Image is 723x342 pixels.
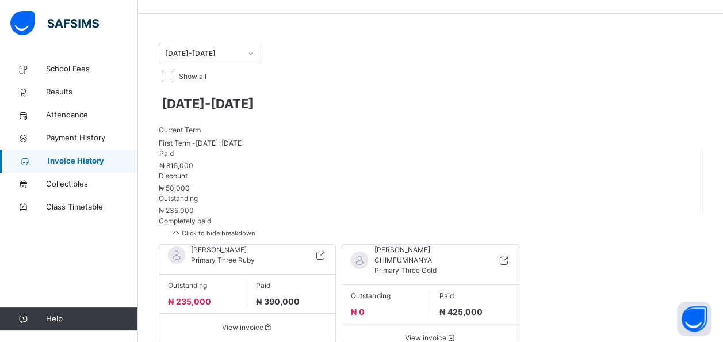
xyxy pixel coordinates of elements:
[46,63,138,75] span: School Fees
[374,266,436,275] span: Primary Three Gold
[46,109,138,121] span: Attendance
[46,86,138,98] span: Results
[159,161,193,170] span: ₦ 815,000
[439,291,510,301] span: Paid
[677,302,711,336] button: Open asap
[170,229,255,237] span: Click to hide breakdown
[46,202,138,213] span: Class Timetable
[159,126,201,134] span: Current Term
[256,280,327,291] span: Paid
[191,256,255,264] span: Primary Three Ruby
[159,194,198,203] span: Outstanding
[256,297,300,306] span: ₦ 390,000
[159,172,188,180] span: Discount
[159,149,174,158] span: Paid
[168,280,238,291] span: Outstanding
[351,307,365,317] span: ₦ 0
[162,94,254,113] span: [DATE]-[DATE]
[179,71,206,82] label: Show all
[192,139,244,147] span: - [DATE]-[DATE]
[351,291,421,301] span: Outstanding
[159,184,190,192] span: ₦ 50,000
[168,297,211,306] span: ₦ 235,000
[165,48,241,59] div: [DATE]-[DATE]
[48,155,138,167] span: Invoice History
[170,227,182,237] i: arrow
[46,313,137,325] span: Help
[159,139,244,147] span: First Term
[46,178,138,190] span: Collectibles
[159,206,194,215] span: ₦ 235,000
[168,322,327,333] span: View invoice
[10,11,99,35] img: safsims
[374,245,478,265] span: [PERSON_NAME] CHIMFUMNANYA
[46,132,138,144] span: Payment History
[159,216,211,225] span: Completely paid
[191,245,255,255] span: [PERSON_NAME]
[439,307,482,317] span: ₦ 425,000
